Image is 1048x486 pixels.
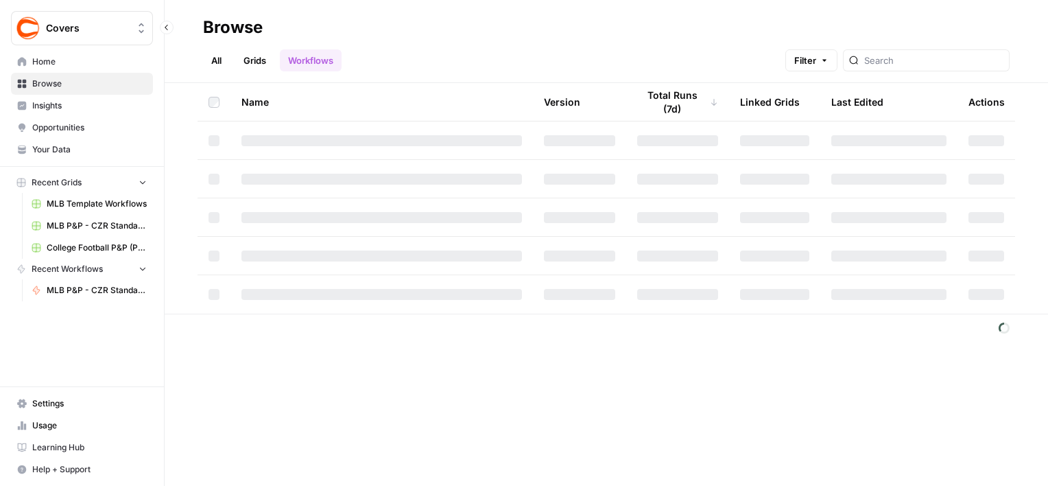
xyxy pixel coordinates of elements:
[25,215,153,237] a: MLB P&P - CZR Standard (Production) Grid
[235,49,274,71] a: Grids
[11,415,153,437] a: Usage
[32,397,147,410] span: Settings
[11,393,153,415] a: Settings
[11,259,153,279] button: Recent Workflows
[32,176,82,189] span: Recent Grids
[47,242,147,254] span: College Football P&P (Production) Grid
[203,16,263,38] div: Browse
[794,54,816,67] span: Filter
[241,83,522,121] div: Name
[11,117,153,139] a: Opportunities
[47,220,147,232] span: MLB P&P - CZR Standard (Production) Grid
[11,172,153,193] button: Recent Grids
[11,11,153,45] button: Workspace: Covers
[32,121,147,134] span: Opportunities
[46,21,129,35] span: Covers
[32,441,147,454] span: Learning Hub
[32,56,147,68] span: Home
[47,198,147,210] span: MLB Template Workflows
[544,83,580,121] div: Version
[11,95,153,117] a: Insights
[25,279,153,301] a: MLB P&P - CZR Standard (Production)
[32,263,103,275] span: Recent Workflows
[47,284,147,297] span: MLB P&P - CZR Standard (Production)
[785,49,837,71] button: Filter
[11,73,153,95] a: Browse
[25,193,153,215] a: MLB Template Workflows
[203,49,230,71] a: All
[25,237,153,259] a: College Football P&P (Production) Grid
[32,463,147,476] span: Help + Support
[11,437,153,459] a: Learning Hub
[11,459,153,481] button: Help + Support
[740,83,800,121] div: Linked Grids
[968,83,1005,121] div: Actions
[637,83,718,121] div: Total Runs (7d)
[32,78,147,90] span: Browse
[16,16,40,40] img: Covers Logo
[32,143,147,156] span: Your Data
[831,83,883,121] div: Last Edited
[11,51,153,73] a: Home
[280,49,342,71] a: Workflows
[32,419,147,432] span: Usage
[11,139,153,161] a: Your Data
[32,100,147,112] span: Insights
[864,54,1003,67] input: Search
